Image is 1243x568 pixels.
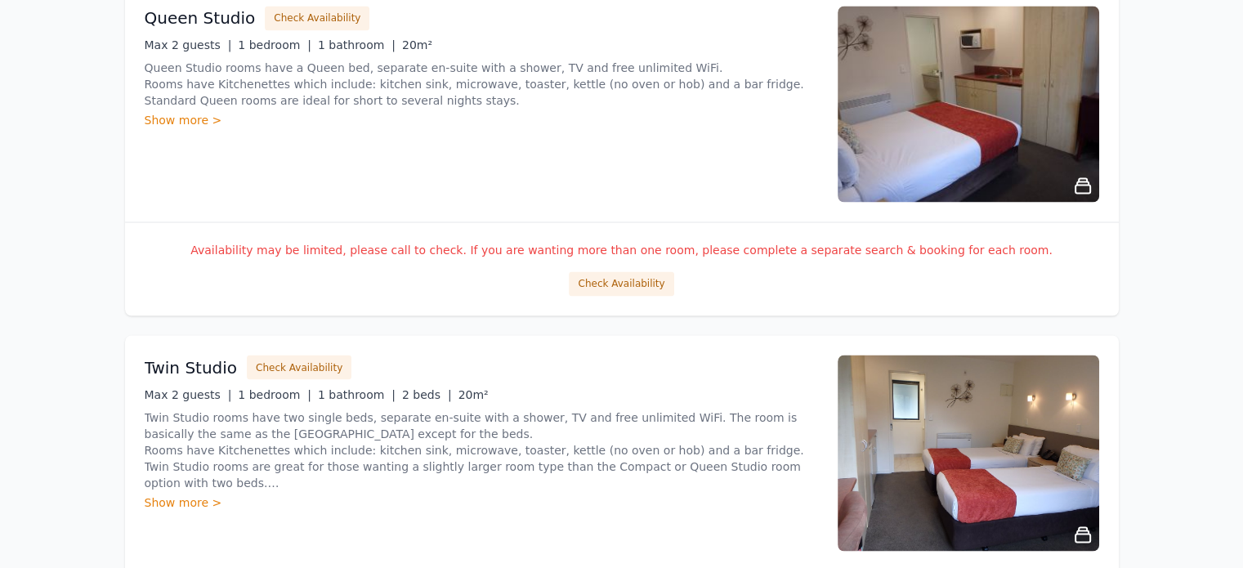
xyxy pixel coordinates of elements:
[238,387,311,400] span: 1 bedroom |
[145,387,232,400] span: Max 2 guests |
[265,6,369,30] button: Check Availability
[318,387,396,400] span: 1 bathroom |
[458,387,489,400] span: 20m²
[402,38,432,51] span: 20m²
[145,242,1099,258] p: Availability may be limited, please call to check. If you are wanting more than one room, please ...
[238,38,311,51] span: 1 bedroom |
[247,355,351,379] button: Check Availability
[145,409,818,490] p: Twin Studio rooms have two single beds, separate en-suite with a shower, TV and free unlimited Wi...
[569,271,673,296] button: Check Availability
[145,356,238,378] h3: Twin Studio
[402,387,452,400] span: 2 beds |
[145,60,818,109] p: Queen Studio rooms have a Queen bed, separate en-suite with a shower, TV and free unlimited WiFi....
[145,112,818,128] div: Show more >
[145,7,256,29] h3: Queen Studio
[145,494,818,510] div: Show more >
[318,38,396,51] span: 1 bathroom |
[145,38,232,51] span: Max 2 guests |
